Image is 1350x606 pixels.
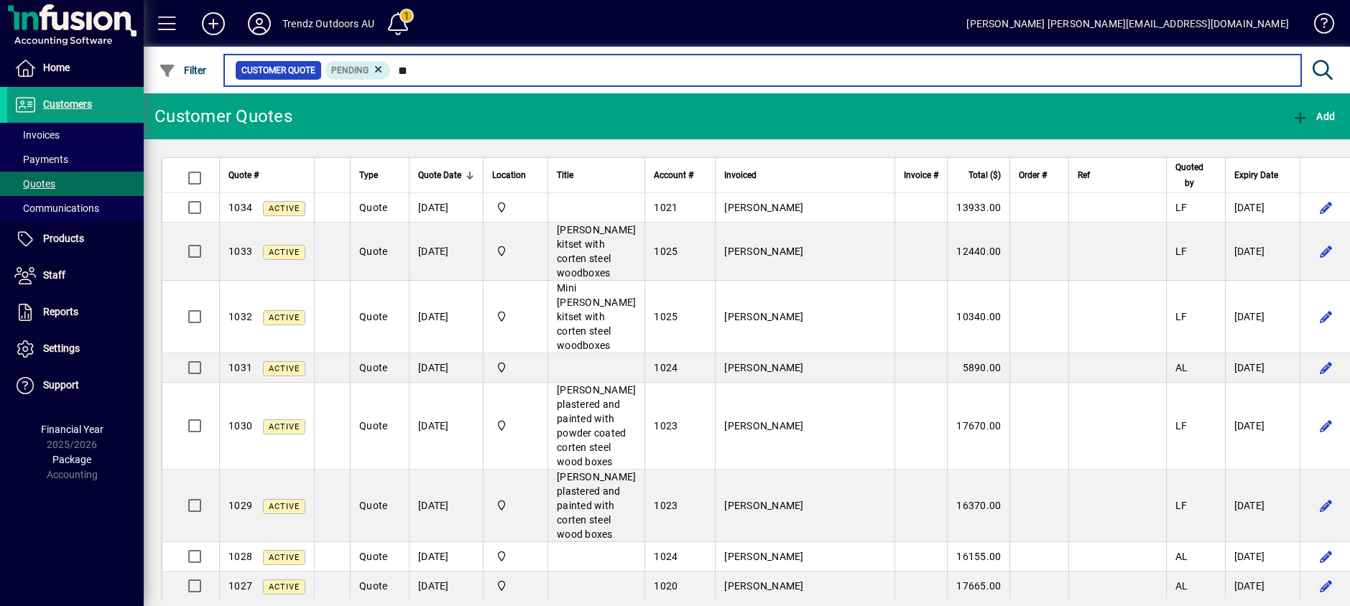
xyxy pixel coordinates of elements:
span: [PERSON_NAME] [724,580,803,592]
span: Total ($) [968,167,1001,183]
td: 5890.00 [947,353,1009,383]
td: 17670.00 [947,383,1009,470]
button: Edit [1315,545,1338,568]
td: [DATE] [1225,470,1300,542]
span: Quote [359,362,387,373]
td: 16155.00 [947,542,1009,572]
button: Filter [155,57,211,83]
button: Edit [1315,356,1338,379]
span: 1024 [654,362,678,373]
span: AL [1175,362,1188,373]
span: 1027 [228,580,252,592]
span: Staff [43,269,65,281]
span: Active [269,364,300,373]
div: Customer Quotes [154,105,292,128]
td: [DATE] [409,281,483,353]
span: Reports [43,306,78,317]
button: Profile [236,11,282,37]
span: Invoice # [904,167,938,183]
div: Location [492,167,539,183]
button: Edit [1315,574,1338,597]
span: Central [492,549,539,564]
a: Knowledge Base [1303,3,1332,50]
span: [PERSON_NAME] [724,551,803,562]
td: [DATE] [1225,193,1300,223]
span: 1032 [228,311,252,322]
td: 16370.00 [947,470,1009,542]
span: LF [1175,246,1188,257]
td: [DATE] [409,353,483,383]
span: Expiry Date [1234,167,1278,183]
td: [DATE] [409,572,483,601]
div: Title [557,167,636,183]
a: Payments [7,147,144,172]
span: Support [43,379,79,391]
span: [PERSON_NAME] [724,246,803,257]
span: Quote [359,202,387,213]
span: Active [269,204,300,213]
span: Customer Quote [241,63,315,78]
span: Filter [159,65,207,76]
span: Central [492,309,539,325]
span: Account # [654,167,693,183]
td: [DATE] [1225,223,1300,281]
span: Mini [PERSON_NAME] kitset with corten steel woodboxes [557,282,636,351]
span: Type [359,167,378,183]
span: Ref [1078,167,1090,183]
span: 1020 [654,580,678,592]
span: Central [492,243,539,259]
span: 1028 [228,551,252,562]
span: Active [269,313,300,322]
button: Edit [1315,494,1338,517]
span: [PERSON_NAME] kitset with corten steel woodboxes [557,224,636,279]
button: Edit [1315,414,1338,437]
span: AL [1175,551,1188,562]
span: Order # [1019,167,1047,183]
mat-chip: Pending Status: Pending [325,61,391,80]
span: 1030 [228,420,252,432]
a: Communications [7,196,144,220]
td: 13933.00 [947,193,1009,223]
span: Active [269,248,300,257]
a: Home [7,50,144,86]
span: Quote [359,420,387,432]
span: Home [43,62,70,73]
span: Financial Year [41,424,103,435]
span: Active [269,582,300,592]
div: Quoted by [1175,159,1216,191]
span: LF [1175,311,1188,322]
span: [PERSON_NAME] plastered and painted with powder coated corten steel wood boxes [557,384,636,467]
span: 1023 [654,420,678,432]
span: [PERSON_NAME] plastered and painted with corten steel wood boxes [557,471,636,540]
a: Reports [7,294,144,330]
span: Customers [43,98,92,110]
div: Account # [654,167,706,183]
span: 1031 [228,362,252,373]
span: Invoiced [724,167,757,183]
td: [DATE] [409,470,483,542]
span: [PERSON_NAME] [724,420,803,432]
td: 17665.00 [947,572,1009,601]
div: Order # [1019,167,1060,183]
span: LF [1175,500,1188,511]
span: [PERSON_NAME] [724,362,803,373]
td: [DATE] [409,223,483,281]
span: 1024 [654,551,678,562]
td: [DATE] [409,542,483,572]
span: Active [269,502,300,511]
td: [DATE] [1225,542,1300,572]
span: [PERSON_NAME] [724,311,803,322]
a: Staff [7,258,144,294]
span: Central [492,360,539,376]
td: [DATE] [409,383,483,470]
span: 1023 [654,500,678,511]
span: AL [1175,580,1188,592]
span: Location [492,167,526,183]
span: [PERSON_NAME] [724,202,803,213]
span: Quoted by [1175,159,1203,191]
span: Pending [331,65,369,75]
span: Quote Date [418,167,461,183]
div: Quote # [228,167,305,183]
span: Invoices [14,129,60,141]
span: Central [492,418,539,434]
